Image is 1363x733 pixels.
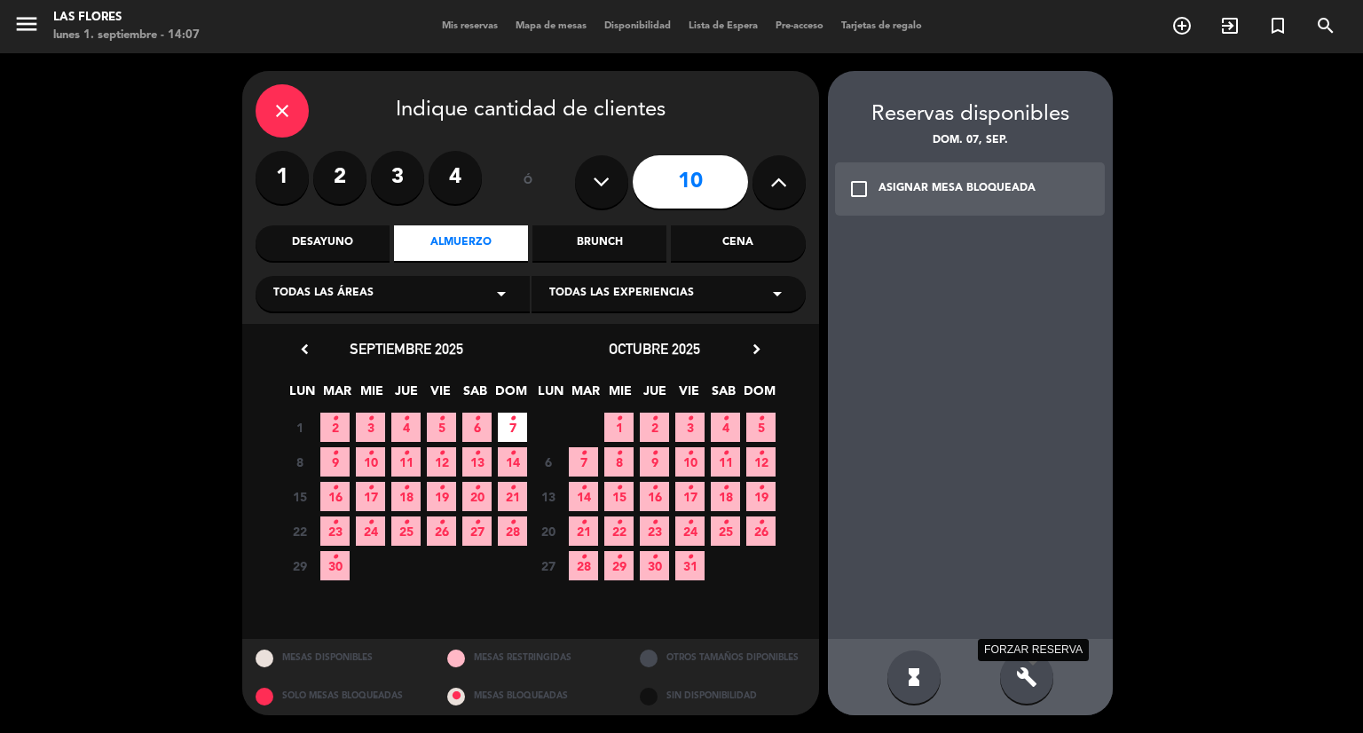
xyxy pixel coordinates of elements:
[640,482,669,511] span: 16
[242,639,435,677] div: MESAS DISPONIBLES
[640,551,669,580] span: 30
[533,551,563,580] span: 27
[426,381,455,410] span: VIE
[626,639,819,677] div: OTROS TAMAÑOS DIPONIBLES
[332,405,338,433] i: •
[371,151,424,204] label: 3
[357,381,386,410] span: MIE
[878,180,1036,198] div: ASIGNAR MESA BLOQUEADA
[285,516,314,546] span: 22
[461,381,490,410] span: SAB
[313,151,366,204] label: 2
[569,447,598,477] span: 7
[711,447,740,477] span: 11
[509,508,516,537] i: •
[256,225,390,261] div: Desayuno
[722,508,729,537] i: •
[474,405,480,433] i: •
[332,543,338,571] i: •
[367,405,374,433] i: •
[580,474,587,502] i: •
[580,543,587,571] i: •
[429,151,482,204] label: 4
[722,474,729,502] i: •
[498,447,527,477] span: 14
[640,381,669,410] span: JUE
[711,413,740,442] span: 4
[651,405,658,433] i: •
[320,482,350,511] span: 16
[758,439,764,468] i: •
[532,225,666,261] div: Brunch
[427,413,456,442] span: 5
[747,340,766,359] i: chevron_right
[462,482,492,511] span: 20
[675,516,705,546] span: 24
[722,439,729,468] i: •
[332,474,338,502] i: •
[533,516,563,546] span: 20
[675,413,705,442] span: 3
[433,21,507,31] span: Mis reservas
[604,516,634,546] span: 22
[675,482,705,511] span: 17
[474,439,480,468] i: •
[438,405,445,433] i: •
[828,132,1113,150] div: dom. 07, sep.
[616,508,622,537] i: •
[320,413,350,442] span: 2
[828,98,1113,132] div: Reservas disponibles
[671,225,805,261] div: Cena
[616,474,622,502] i: •
[53,27,200,44] div: lunes 1. septiembre - 14:07
[709,381,738,410] span: SAB
[549,285,694,303] span: Todas las experiencias
[1016,666,1037,688] i: build
[273,285,374,303] span: Todas las áreas
[616,439,622,468] i: •
[758,405,764,433] i: •
[1219,15,1241,36] i: exit_to_app
[536,381,565,410] span: LUN
[320,516,350,546] span: 23
[746,482,776,511] span: 19
[640,413,669,442] span: 2
[462,447,492,477] span: 13
[53,9,200,27] div: Las Flores
[832,21,931,31] span: Tarjetas de regalo
[848,178,870,200] i: check_box_outline_blank
[533,447,563,477] span: 6
[1267,15,1288,36] i: turned_in_not
[651,543,658,571] i: •
[356,413,385,442] span: 3
[322,381,351,410] span: MAR
[687,439,693,468] i: •
[491,283,512,304] i: arrow_drop_down
[356,516,385,546] span: 24
[687,405,693,433] i: •
[571,381,600,410] span: MAR
[509,405,516,433] i: •
[609,340,700,358] span: octubre 2025
[604,447,634,477] span: 8
[332,439,338,468] i: •
[1315,15,1336,36] i: search
[356,447,385,477] span: 10
[256,84,806,138] div: Indique cantidad de clientes
[13,11,40,37] i: menu
[569,551,598,580] span: 28
[722,405,729,433] i: •
[256,151,309,204] label: 1
[746,413,776,442] span: 5
[651,474,658,502] i: •
[320,551,350,580] span: 30
[474,508,480,537] i: •
[640,447,669,477] span: 9
[462,413,492,442] span: 6
[767,21,832,31] span: Pre-acceso
[462,516,492,546] span: 27
[367,508,374,537] i: •
[744,381,773,410] span: DOM
[288,381,317,410] span: LUN
[495,381,524,410] span: DOM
